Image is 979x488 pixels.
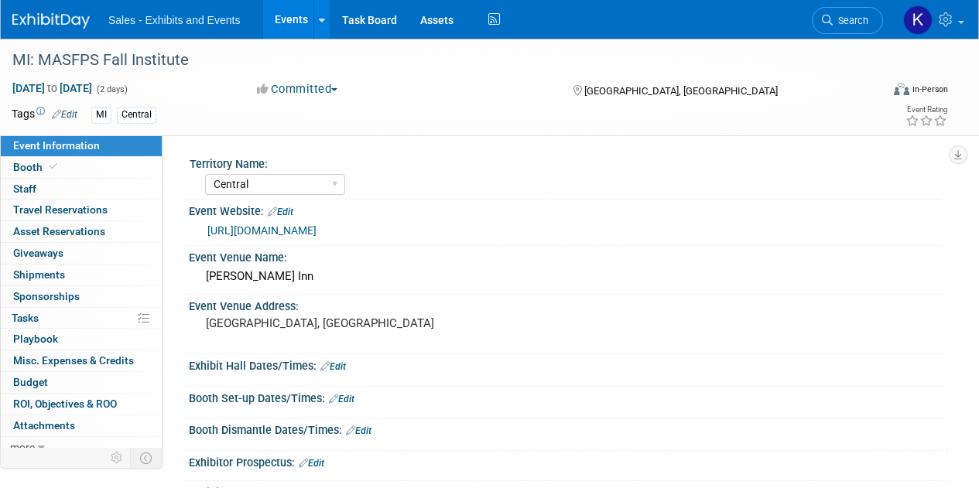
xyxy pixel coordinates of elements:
span: Misc. Expenses & Credits [13,354,134,367]
div: Event Website: [189,200,948,220]
img: ExhibitDay [12,13,90,29]
div: Booth Set-up Dates/Times: [189,387,948,407]
a: Misc. Expenses & Credits [1,350,162,371]
td: Toggle Event Tabs [131,448,163,468]
span: Search [833,15,868,26]
img: Kara Haven [903,5,933,35]
a: ROI, Objectives & ROO [1,394,162,415]
span: [GEOGRAPHIC_DATA], [GEOGRAPHIC_DATA] [584,85,778,97]
span: Asset Reservations [13,225,105,237]
a: Event Information [1,135,162,156]
a: Staff [1,179,162,200]
a: Edit [299,458,324,469]
a: more [1,437,162,458]
button: Committed [252,81,344,97]
span: Sales - Exhibits and Events [108,14,240,26]
a: Tasks [1,308,162,329]
span: Budget [13,376,48,388]
div: MI: MASFPS Fall Institute [7,46,868,74]
span: Sponsorships [13,290,80,302]
div: Booth Dismantle Dates/Times: [189,418,948,439]
a: Edit [329,394,354,404]
span: Shipments [13,268,65,281]
a: Shipments [1,264,162,285]
pre: [GEOGRAPHIC_DATA], [GEOGRAPHIC_DATA] [206,316,488,330]
a: Edit [52,109,77,120]
a: Giveaways [1,243,162,264]
span: Attachments [13,419,75,432]
div: Event Format [811,80,948,104]
a: Asset Reservations [1,221,162,242]
div: [PERSON_NAME] Inn [200,264,936,288]
span: Staff [13,183,36,195]
span: Booth [13,161,60,173]
div: Event Rating [905,106,947,114]
span: to [45,82,60,94]
a: Edit [346,425,371,436]
a: Edit [320,361,346,372]
div: Territory Name: [190,152,941,172]
img: Format-Inperson.png [894,83,909,95]
a: Edit [268,206,293,217]
a: Travel Reservations [1,200,162,220]
a: Search [812,7,883,34]
div: Exhibitor Prospectus: [189,451,948,471]
span: Giveaways [13,247,63,259]
span: Event Information [13,139,100,152]
a: Playbook [1,329,162,350]
a: Sponsorships [1,286,162,307]
div: Central [117,107,156,123]
div: Event Venue Name: [189,246,948,265]
span: (2 days) [95,84,128,94]
td: Personalize Event Tab Strip [104,448,131,468]
span: Playbook [13,333,58,345]
div: In-Person [912,84,948,95]
i: Booth reservation complete [50,162,57,171]
a: Booth [1,157,162,178]
td: Tags [12,106,77,124]
span: Tasks [12,312,39,324]
a: Budget [1,372,162,393]
div: MI [91,107,111,123]
div: Event Venue Address: [189,295,948,314]
a: Attachments [1,415,162,436]
a: [URL][DOMAIN_NAME] [207,224,317,237]
div: Exhibit Hall Dates/Times: [189,354,948,374]
span: Travel Reservations [13,203,108,216]
span: ROI, Objectives & ROO [13,398,117,410]
span: more [10,441,35,453]
span: [DATE] [DATE] [12,81,93,95]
